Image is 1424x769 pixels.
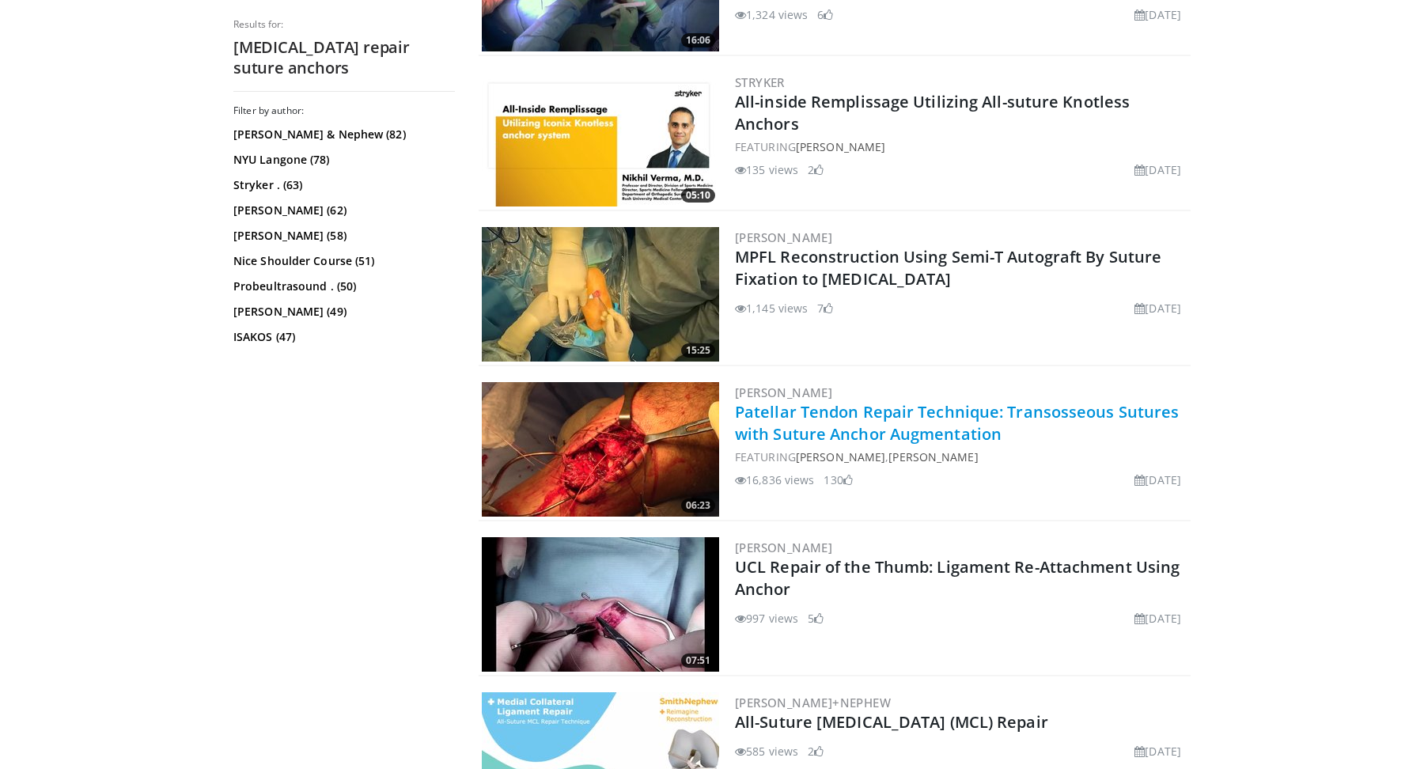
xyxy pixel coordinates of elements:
h3: Filter by author: [233,104,455,117]
h2: [MEDICAL_DATA] repair suture anchors [233,37,455,78]
a: [PERSON_NAME] (62) [233,203,451,218]
li: [DATE] [1134,743,1181,760]
a: Stryker . (63) [233,177,451,193]
li: 2 [808,161,824,178]
a: [PERSON_NAME]+Nephew [735,695,891,710]
a: Nice Shoulder Course (51) [233,253,451,269]
img: 33941cd6-6fcb-4e64-b8b4-828558d2faf3.300x170_q85_crop-smart_upscale.jpg [482,227,719,362]
span: 06:23 [681,498,715,513]
a: [PERSON_NAME] [735,540,832,555]
li: [DATE] [1134,610,1181,627]
img: a284ffb3-f88c-46bb-88bb-d0d390e931a0.300x170_q85_crop-smart_upscale.jpg [482,382,719,517]
a: [PERSON_NAME] (58) [233,228,451,244]
li: 16,836 views [735,472,814,488]
a: 06:23 [482,382,719,517]
a: 15:25 [482,227,719,362]
p: Results for: [233,18,455,31]
a: All-Suture [MEDICAL_DATA] (MCL) Repair [735,711,1048,733]
a: ISAKOS (47) [233,329,451,345]
a: [PERSON_NAME] [735,229,832,245]
li: 1,324 views [735,6,808,23]
li: 2 [808,743,824,760]
li: 1,145 views [735,300,808,316]
a: 05:10 [482,72,719,206]
a: 07:51 [482,537,719,672]
a: UCL Repair of the Thumb: Ligament Re-Attachment Using Anchor [735,556,1180,600]
li: 130 [824,472,852,488]
li: 585 views [735,743,798,760]
li: 6 [817,6,833,23]
a: [PERSON_NAME] [796,449,885,464]
div: FEATURING [735,138,1187,155]
a: [PERSON_NAME] [735,384,832,400]
li: 997 views [735,610,798,627]
li: [DATE] [1134,6,1181,23]
img: 0dbaa052-54c8-49be-8279-c70a6c51c0f9.300x170_q85_crop-smart_upscale.jpg [482,72,719,206]
a: [PERSON_NAME] & Nephew (82) [233,127,451,142]
span: 16:06 [681,33,715,47]
a: [PERSON_NAME] (49) [233,304,451,320]
span: 07:51 [681,653,715,668]
img: 1db775ff-40cc-47dd-b7d5-0f20e14bca41.300x170_q85_crop-smart_upscale.jpg [482,537,719,672]
a: Probeultrasound . (50) [233,278,451,294]
li: [DATE] [1134,300,1181,316]
li: [DATE] [1134,161,1181,178]
li: [DATE] [1134,472,1181,488]
li: 135 views [735,161,798,178]
a: NYU Langone (78) [233,152,451,168]
li: 5 [808,610,824,627]
a: [PERSON_NAME] [796,139,885,154]
a: [PERSON_NAME] [888,449,978,464]
span: 15:25 [681,343,715,358]
li: 7 [817,300,833,316]
a: MPFL Reconstruction Using Semi-T Autograft By Suture Fixation to [MEDICAL_DATA] [735,246,1161,290]
a: Stryker [735,74,785,90]
a: Patellar Tendon Repair Technique: Transosseous Sutures with Suture Anchor Augmentation [735,401,1179,445]
div: FEATURING , [735,449,1187,465]
a: All-inside Remplissage Utilizing All-suture Knotless Anchors [735,91,1130,134]
span: 05:10 [681,188,715,203]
